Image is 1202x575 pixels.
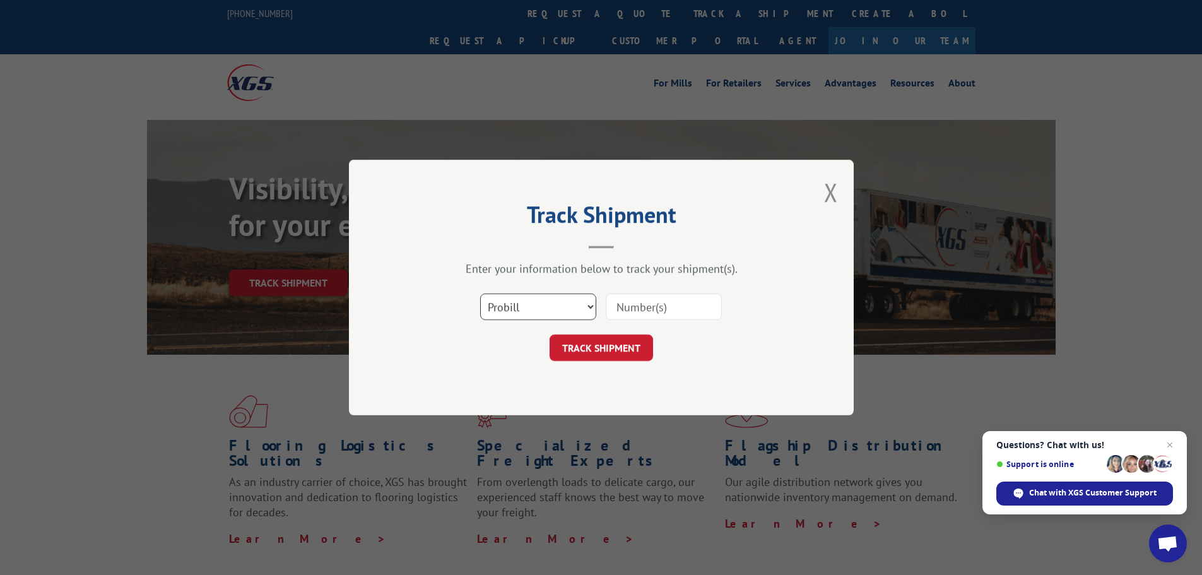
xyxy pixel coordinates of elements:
[550,335,653,361] button: TRACK SHIPMENT
[996,482,1173,506] div: Chat with XGS Customer Support
[412,206,791,230] h2: Track Shipment
[412,261,791,276] div: Enter your information below to track your shipment(s).
[606,293,722,320] input: Number(s)
[1029,487,1157,499] span: Chat with XGS Customer Support
[996,459,1102,469] span: Support is online
[1149,525,1187,562] div: Open chat
[1162,437,1177,453] span: Close chat
[996,440,1173,450] span: Questions? Chat with us!
[824,175,838,209] button: Close modal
